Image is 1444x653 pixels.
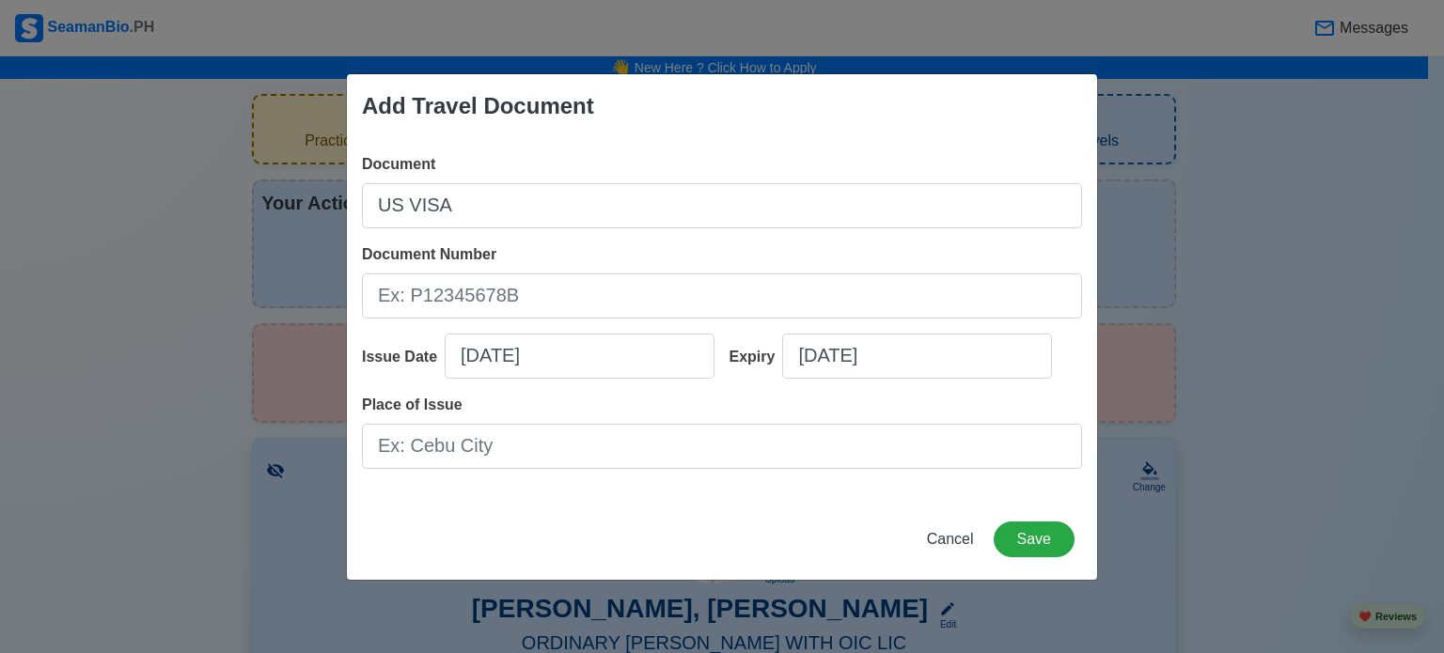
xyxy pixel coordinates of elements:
span: Document [362,156,435,172]
button: Save [994,521,1075,557]
div: Issue Date [362,346,445,368]
input: Ex: Cebu City [362,424,1082,469]
span: Place of Issue [362,396,463,412]
input: Ex: Passport [362,183,1082,228]
input: Ex: P12345678B [362,273,1082,319]
button: Cancel [915,521,986,557]
span: Cancel [927,531,974,547]
div: Expiry [730,346,783,368]
div: Add Travel Document [362,89,594,123]
span: Document Number [362,246,496,262]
